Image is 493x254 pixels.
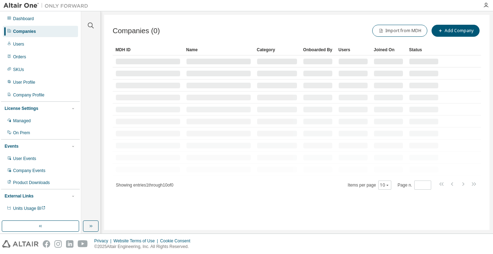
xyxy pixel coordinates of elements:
div: MDH ID [115,44,180,55]
p: © 2025 Altair Engineering, Inc. All Rights Reserved. [94,244,195,250]
img: linkedin.svg [66,240,73,248]
div: Website Terms of Use [113,238,160,244]
button: Add Company [432,25,480,37]
div: User Profile [13,79,35,85]
button: 10 [380,182,390,188]
div: Company Profile [13,92,44,98]
div: Dashboard [13,16,34,22]
img: instagram.svg [54,240,62,248]
div: Product Downloads [13,180,50,185]
div: Cookie Consent [160,238,194,244]
div: Companies [13,29,36,34]
span: Showing entries 1 through 10 of 0 [116,183,173,188]
div: Name [186,44,251,55]
div: On Prem [13,130,30,136]
div: Category [257,44,297,55]
img: youtube.svg [78,240,88,248]
div: Users [13,41,24,47]
div: Managed [13,118,31,124]
div: Privacy [94,238,113,244]
img: Altair One [4,2,92,9]
div: Company Events [13,168,45,173]
span: Companies (0) [113,27,160,35]
img: facebook.svg [43,240,50,248]
div: Events [5,143,18,149]
div: Onboarded By [303,44,333,55]
div: User Events [13,156,36,161]
div: Status [409,44,439,55]
span: Page n. [398,181,431,190]
div: SKUs [13,67,24,72]
span: Units Usage BI [13,206,46,211]
div: External Links [5,193,34,199]
div: License Settings [5,106,38,111]
div: Users [338,44,368,55]
img: altair_logo.svg [2,240,38,248]
span: Items per page [348,181,391,190]
button: Import from MDH [372,25,427,37]
div: Orders [13,54,26,60]
div: Joined On [374,44,403,55]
